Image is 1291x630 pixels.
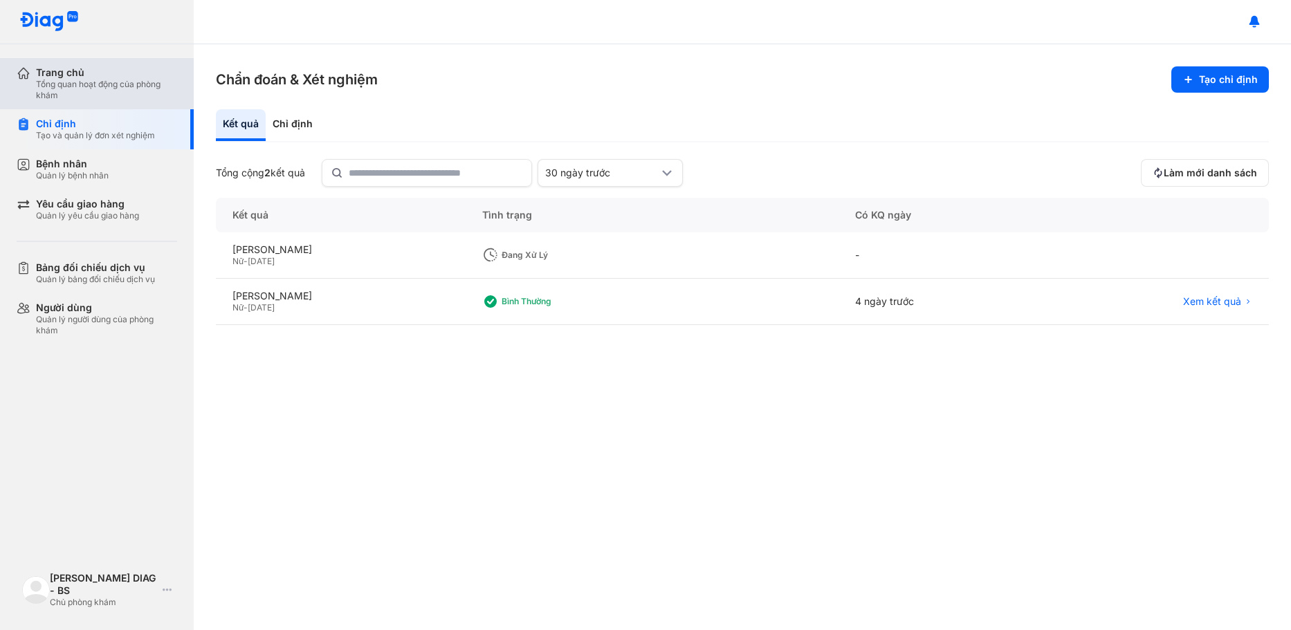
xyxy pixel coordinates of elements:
div: Quản lý yêu cầu giao hàng [36,210,139,221]
button: Tạo chỉ định [1171,66,1269,93]
div: Chỉ định [266,109,320,141]
img: logo [19,11,79,33]
span: - [244,302,248,313]
span: 2 [264,167,271,178]
div: Bệnh nhân [36,158,109,170]
div: [PERSON_NAME] [232,243,449,256]
span: [DATE] [248,256,275,266]
div: 4 ngày trước [839,279,1042,325]
span: Nữ [232,302,244,313]
div: Tình trạng [466,198,839,232]
div: [PERSON_NAME] DIAG - BS [50,572,157,597]
div: Yêu cầu giao hàng [36,198,139,210]
div: Quản lý bảng đối chiếu dịch vụ [36,274,155,285]
div: Tổng cộng kết quả [216,167,305,179]
button: Làm mới danh sách [1141,159,1269,187]
div: Bảng đối chiếu dịch vụ [36,261,155,274]
div: Có KQ ngày [839,198,1042,232]
div: Tổng quan hoạt động của phòng khám [36,79,177,101]
div: [PERSON_NAME] [232,290,449,302]
div: Đang xử lý [502,250,612,261]
div: Tạo và quản lý đơn xét nghiệm [36,130,155,141]
div: 30 ngày trước [545,167,659,179]
img: logo [22,576,50,604]
div: Quản lý người dùng của phòng khám [36,314,177,336]
span: [DATE] [248,302,275,313]
div: Trang chủ [36,66,177,79]
h3: Chẩn đoán & Xét nghiệm [216,70,378,89]
div: - [839,232,1042,279]
span: Xem kết quả [1183,295,1241,308]
span: - [244,256,248,266]
div: Kết quả [216,109,266,141]
div: Quản lý bệnh nhân [36,170,109,181]
span: Làm mới danh sách [1164,167,1257,179]
div: Kết quả [216,198,466,232]
span: Nữ [232,256,244,266]
div: Bình thường [502,296,612,307]
div: Người dùng [36,302,177,314]
div: Chỉ định [36,118,155,130]
div: Chủ phòng khám [50,597,157,608]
